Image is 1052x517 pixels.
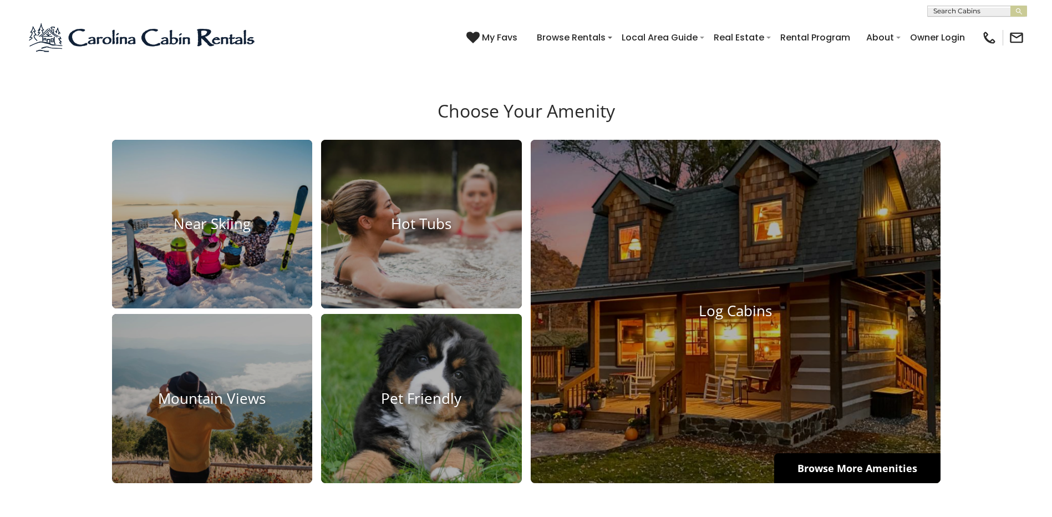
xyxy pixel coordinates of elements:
a: Browse More Amenities [774,453,941,483]
h4: Hot Tubs [321,216,522,233]
h4: Log Cabins [531,303,941,320]
img: mail-regular-black.png [1009,30,1024,45]
h4: Pet Friendly [321,390,522,407]
a: Hot Tubs [321,140,522,309]
img: phone-regular-black.png [982,30,997,45]
a: Log Cabins [531,140,941,483]
a: Near Skiing [112,140,313,309]
a: Pet Friendly [321,314,522,483]
img: Blue-2.png [28,21,258,54]
a: About [861,28,899,47]
h4: Mountain Views [112,390,313,407]
a: Browse Rentals [531,28,611,47]
a: Real Estate [708,28,770,47]
a: My Favs [466,31,520,45]
a: Rental Program [775,28,856,47]
a: Owner Login [904,28,970,47]
h4: Near Skiing [112,216,313,233]
a: Local Area Guide [616,28,703,47]
a: Mountain Views [112,314,313,483]
h3: Choose Your Amenity [110,100,942,139]
span: My Favs [482,31,517,44]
